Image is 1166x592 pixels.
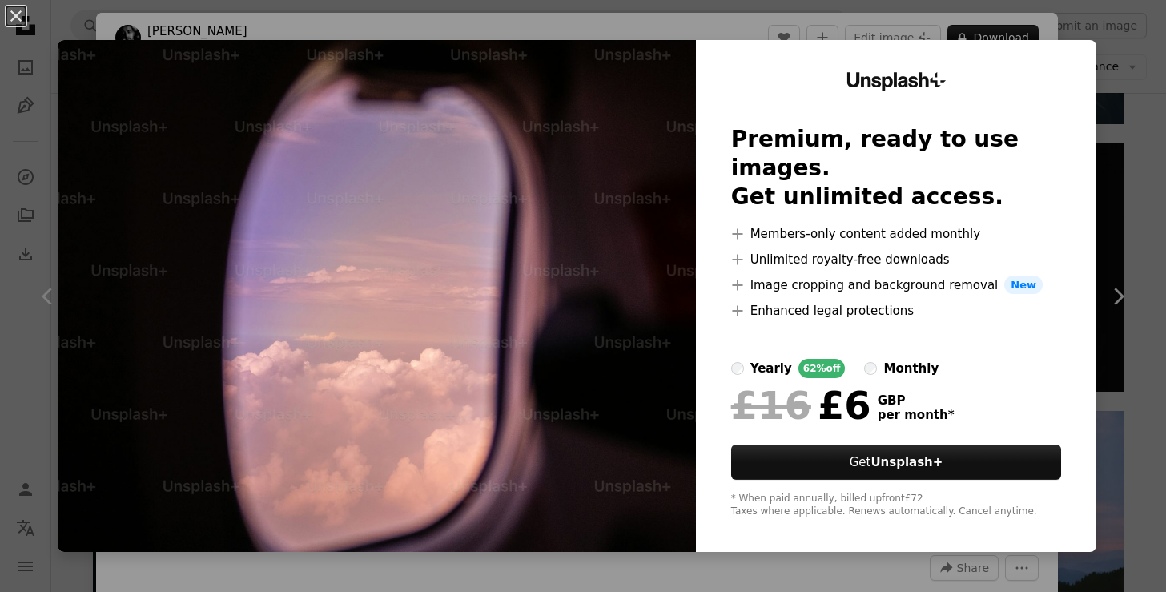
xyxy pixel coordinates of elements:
[731,224,1062,244] li: Members-only content added monthly
[731,301,1062,320] li: Enhanced legal protections
[731,276,1062,295] li: Image cropping and background removal
[864,362,877,375] input: monthly
[731,385,811,426] span: £16
[731,493,1062,518] div: * When paid annually, billed upfront £72 Taxes where applicable. Renews automatically. Cancel any...
[750,359,792,378] div: yearly
[878,408,955,422] span: per month *
[878,393,955,408] span: GBP
[798,359,846,378] div: 62% off
[731,125,1062,211] h2: Premium, ready to use images. Get unlimited access.
[883,359,939,378] div: monthly
[870,455,943,469] strong: Unsplash+
[731,362,744,375] input: yearly62%off
[731,445,1062,480] button: GetUnsplash+
[731,250,1062,269] li: Unlimited royalty-free downloads
[731,385,871,426] div: £6
[1004,276,1043,295] span: New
